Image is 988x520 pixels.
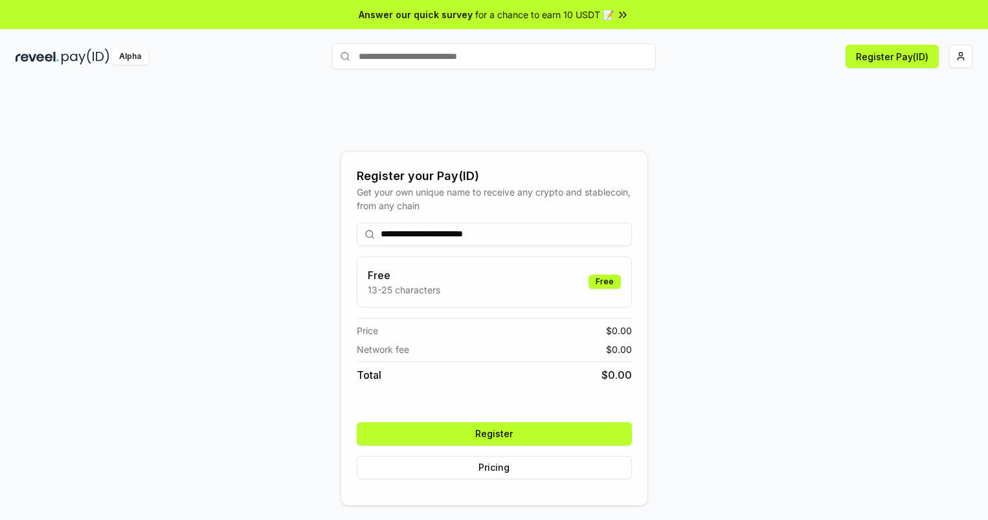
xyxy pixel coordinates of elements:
[357,185,632,212] div: Get your own unique name to receive any crypto and stablecoin, from any chain
[475,8,614,21] span: for a chance to earn 10 USDT 📝
[357,422,632,446] button: Register
[357,324,378,337] span: Price
[606,324,632,337] span: $ 0.00
[359,8,473,21] span: Answer our quick survey
[606,343,632,356] span: $ 0.00
[357,367,381,383] span: Total
[357,167,632,185] div: Register your Pay(ID)
[601,367,632,383] span: $ 0.00
[368,267,440,283] h3: Free
[112,49,148,65] div: Alpha
[846,45,939,68] button: Register Pay(ID)
[357,456,632,479] button: Pricing
[368,283,440,297] p: 13-25 characters
[589,275,621,289] div: Free
[16,49,59,65] img: reveel_dark
[357,343,409,356] span: Network fee
[62,49,109,65] img: pay_id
